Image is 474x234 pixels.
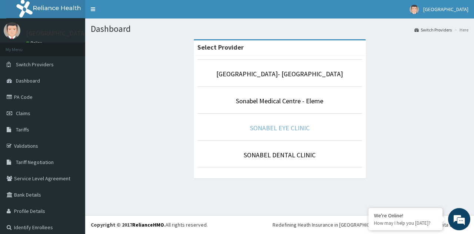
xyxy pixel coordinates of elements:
span: Switch Providers [16,61,54,68]
a: RelianceHMO [132,221,164,228]
p: How may I help you today? [374,220,437,226]
textarea: Type your message and hit 'Enter' [4,156,141,181]
p: [GEOGRAPHIC_DATA] [26,30,87,37]
strong: Copyright © 2017 . [91,221,166,228]
img: User Image [410,5,419,14]
span: [GEOGRAPHIC_DATA] [423,6,468,13]
span: Tariff Negotiation [16,159,54,166]
a: SONABEL DENTAL CLINIC [244,151,316,159]
strong: Select Provider [197,43,244,51]
img: d_794563401_company_1708531726252_794563401 [14,37,30,56]
span: We're online! [43,70,102,145]
li: Here [453,27,468,33]
a: Switch Providers [414,27,452,33]
div: Minimize live chat window [121,4,139,21]
div: Redefining Heath Insurance in [GEOGRAPHIC_DATA] using Telemedicine and Data Science! [273,221,468,228]
footer: All rights reserved. [85,215,474,234]
span: Tariffs [16,126,29,133]
div: We're Online! [374,212,437,219]
div: Chat with us now [39,41,124,51]
a: [GEOGRAPHIC_DATA]- [GEOGRAPHIC_DATA] [216,70,343,78]
a: Sonabel Medical Centre - Eleme [236,97,323,105]
span: Claims [16,110,30,117]
img: User Image [4,22,20,39]
h1: Dashboard [91,24,468,34]
a: Online [26,40,44,46]
span: Dashboard [16,77,40,84]
a: SONABEL EYE CLINIC [250,124,310,132]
